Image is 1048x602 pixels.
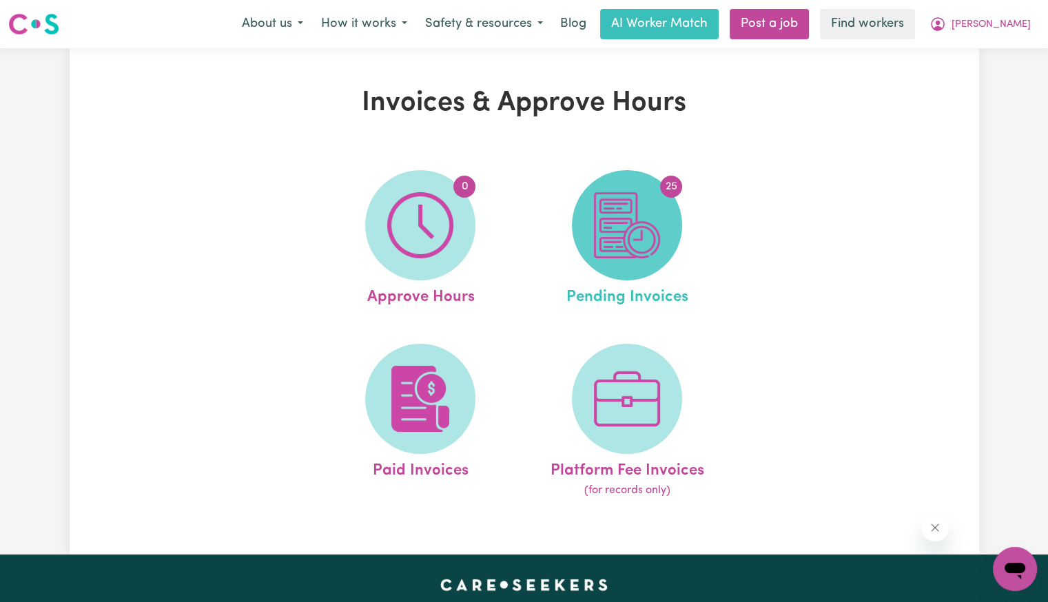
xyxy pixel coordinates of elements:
[229,87,819,120] h1: Invoices & Approve Hours
[660,176,682,198] span: 25
[820,9,915,39] a: Find workers
[551,454,704,483] span: Platform Fee Invoices
[584,482,670,499] span: (for records only)
[566,280,688,309] span: Pending Invoices
[440,579,608,590] a: Careseekers home page
[8,8,59,40] a: Careseekers logo
[416,10,552,39] button: Safety & resources
[233,10,312,39] button: About us
[993,547,1037,591] iframe: Button to launch messaging window
[8,10,83,21] span: Need any help?
[528,344,726,499] a: Platform Fee Invoices(for records only)
[453,176,475,198] span: 0
[552,9,595,39] a: Blog
[730,9,809,39] a: Post a job
[312,10,416,39] button: How it works
[367,280,474,309] span: Approve Hours
[921,514,949,541] iframe: Close message
[600,9,719,39] a: AI Worker Match
[321,344,520,499] a: Paid Invoices
[8,12,59,37] img: Careseekers logo
[528,170,726,309] a: Pending Invoices
[921,10,1040,39] button: My Account
[321,170,520,309] a: Approve Hours
[373,454,469,483] span: Paid Invoices
[952,17,1031,32] span: [PERSON_NAME]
